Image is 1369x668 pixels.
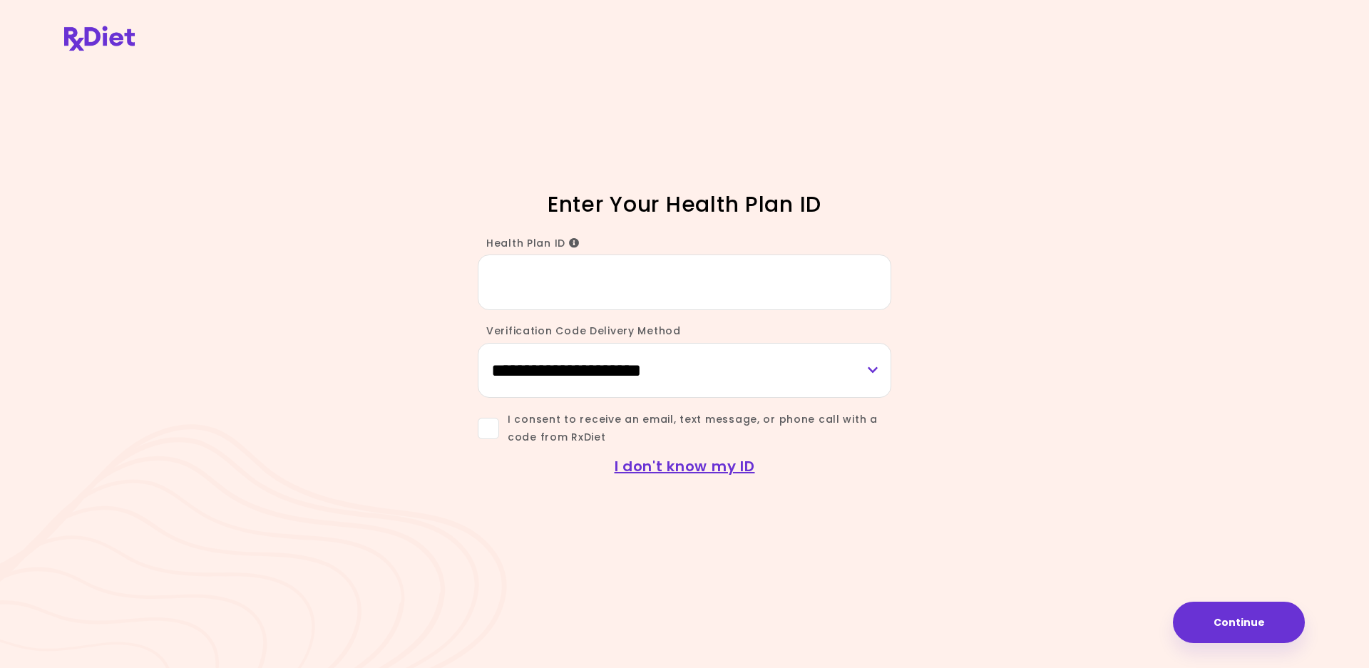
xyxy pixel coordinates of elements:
[615,456,755,476] a: I don't know my ID
[499,411,891,446] span: I consent to receive an email, text message, or phone call with a code from RxDiet
[1173,602,1305,643] button: Continue
[478,324,681,338] label: Verification Code Delivery Method
[435,190,934,218] h1: Enter Your Health Plan ID
[64,26,135,51] img: RxDiet
[569,238,580,248] i: Info
[486,236,580,250] span: Health Plan ID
